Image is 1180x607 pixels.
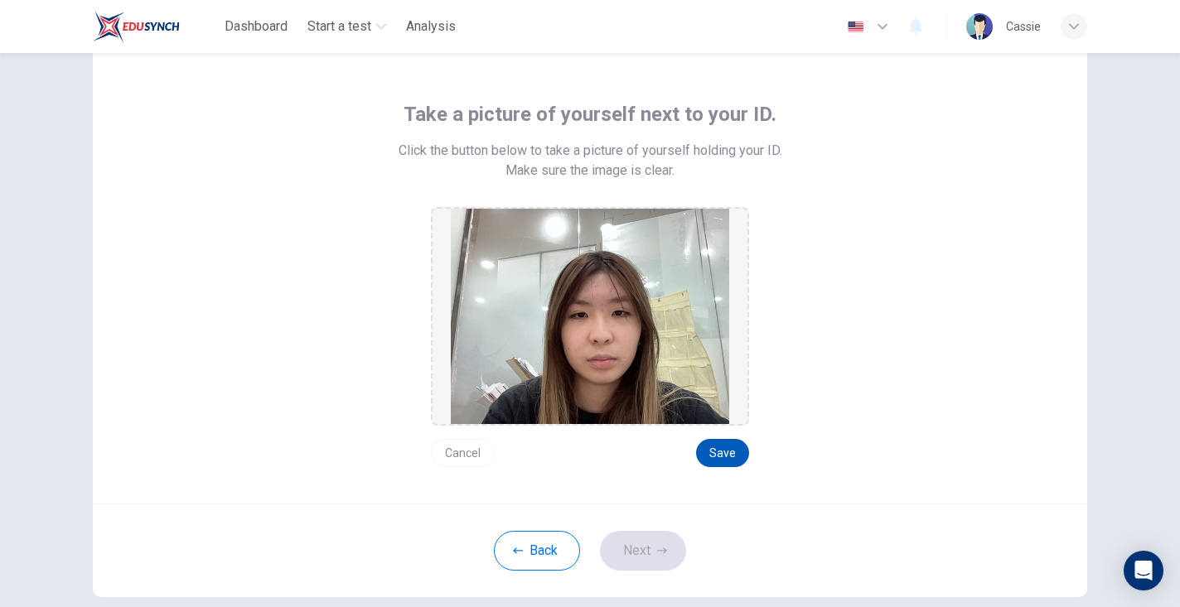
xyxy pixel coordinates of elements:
span: Take a picture of yourself next to your ID. [404,101,776,128]
button: Cancel [431,439,495,467]
span: Dashboard [225,17,288,36]
div: Open Intercom Messenger [1124,551,1163,590]
button: Dashboard [218,12,294,41]
button: Analysis [399,12,462,41]
img: Profile picture [966,13,993,40]
span: Start a test [307,17,371,36]
div: Cassie [1006,17,1041,36]
img: preview screemshot [451,209,729,424]
img: en [845,21,866,33]
a: Rosedale logo [93,10,218,43]
span: Make sure the image is clear. [505,161,675,181]
button: Start a test [301,12,393,41]
button: Back [494,531,580,571]
img: Rosedale logo [93,10,180,43]
span: Analysis [406,17,456,36]
span: Click the button below to take a picture of yourself holding your ID. [399,141,782,161]
button: Save [696,439,749,467]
